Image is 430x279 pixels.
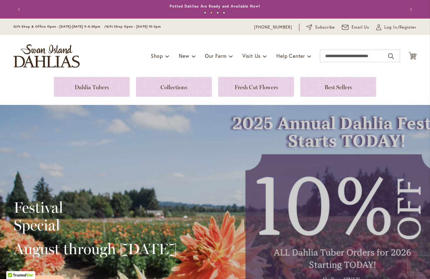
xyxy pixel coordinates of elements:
button: Previous [14,3,26,16]
span: Visit Us [242,52,261,59]
span: Email Us [352,24,370,30]
span: Gift Shop & Office Open - [DATE]-[DATE] 9-4:30pm / [14,25,106,29]
span: Shop [151,52,163,59]
a: Email Us [342,24,370,30]
span: New [179,52,189,59]
h2: August through [DATE] [14,240,177,258]
button: 4 of 4 [223,12,225,14]
a: Potted Dahlias Are Ready and Available Now! [170,4,260,8]
button: 3 of 4 [217,12,219,14]
span: Help Center [276,52,305,59]
a: [PHONE_NUMBER] [254,24,292,30]
a: store logo [14,44,80,68]
span: Gift Shop Open - [DATE] 10-3pm [106,25,161,29]
a: Subscribe [306,24,335,30]
span: Log In/Register [384,24,416,30]
button: 2 of 4 [210,12,212,14]
a: Log In/Register [376,24,416,30]
h2: Festival Special [14,199,177,234]
button: Next [404,3,416,16]
span: Our Farm [205,52,226,59]
button: 1 of 4 [204,12,206,14]
span: Subscribe [315,24,335,30]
